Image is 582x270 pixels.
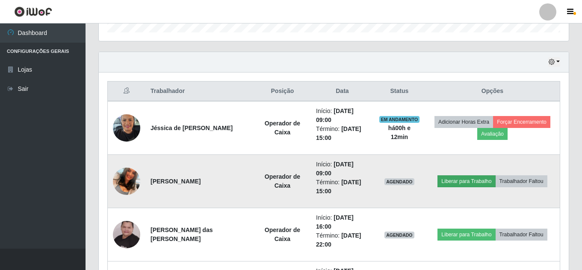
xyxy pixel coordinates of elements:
[425,81,560,102] th: Opções
[316,107,354,123] time: [DATE] 09:00
[384,178,414,185] span: AGENDADO
[384,232,414,238] span: AGENDADO
[374,81,425,102] th: Status
[265,226,300,242] strong: Operador de Caixa
[265,120,300,136] strong: Operador de Caixa
[316,214,354,230] time: [DATE] 16:00
[316,107,369,125] li: Início:
[151,178,201,185] strong: [PERSON_NAME]
[379,116,420,123] span: EM ANDAMENTO
[316,213,369,231] li: Início:
[388,125,411,140] strong: há 00 h e 12 min
[316,231,369,249] li: Término:
[493,116,550,128] button: Forçar Encerramento
[316,178,369,196] li: Término:
[14,6,52,17] img: CoreUI Logo
[316,160,369,178] li: Início:
[496,175,547,187] button: Trabalhador Faltou
[311,81,374,102] th: Data
[151,226,213,242] strong: [PERSON_NAME] das [PERSON_NAME]
[496,229,547,241] button: Trabalhador Faltou
[151,125,233,131] strong: Jéssica de [PERSON_NAME]
[113,204,140,265] img: 1725629352832.jpeg
[316,125,369,142] li: Término:
[254,81,311,102] th: Posição
[437,229,495,241] button: Liberar para Trabalho
[437,175,495,187] button: Liberar para Trabalho
[316,161,354,177] time: [DATE] 09:00
[113,110,140,146] img: 1725909093018.jpeg
[477,128,508,140] button: Avaliação
[145,81,254,102] th: Trabalhador
[113,157,140,206] img: 1704989686512.jpeg
[265,173,300,189] strong: Operador de Caixa
[434,116,493,128] button: Adicionar Horas Extra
